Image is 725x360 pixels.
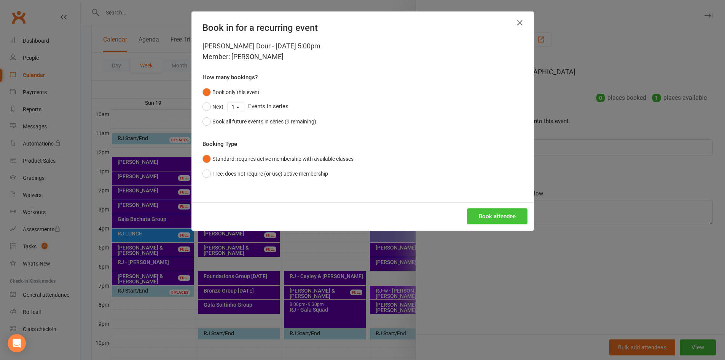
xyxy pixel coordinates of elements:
[202,166,328,181] button: Free: does not require (or use) active membership
[8,334,26,352] div: Open Intercom Messenger
[202,41,523,62] div: [PERSON_NAME] Dour - [DATE] 5:00pm Member: [PERSON_NAME]
[202,99,223,114] button: Next
[202,114,316,129] button: Book all future events in series (9 remaining)
[202,22,523,33] h4: Book in for a recurring event
[212,117,316,126] div: Book all future events in series (9 remaining)
[202,139,237,149] label: Booking Type
[202,152,354,166] button: Standard: requires active membership with available classes
[514,17,526,29] button: Close
[202,73,258,82] label: How many bookings?
[467,208,527,224] button: Book attendee
[202,99,523,114] div: Events in series
[202,85,260,99] button: Book only this event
